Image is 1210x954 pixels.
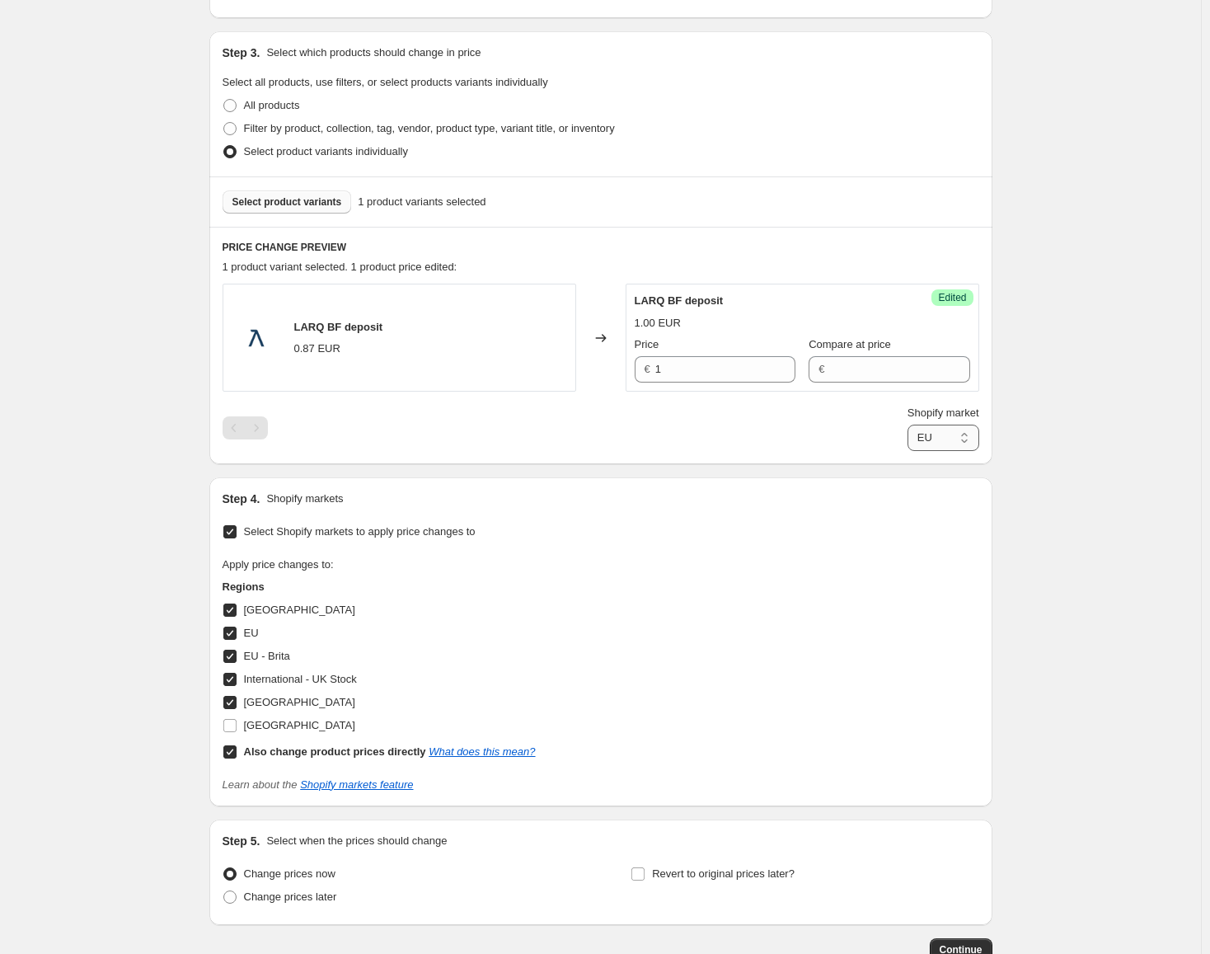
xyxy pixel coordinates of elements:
span: Select all products, use filters, or select products variants individually [223,76,548,88]
div: 1.00 EUR [635,315,681,331]
span: Apply price changes to: [223,558,334,571]
span: LARQ BF deposit [635,294,724,307]
span: Revert to original prices later? [652,867,795,880]
b: Also change product prices directly [244,745,426,758]
span: Select product variants individually [244,145,408,157]
p: Select which products should change in price [266,45,481,61]
span: [GEOGRAPHIC_DATA] [244,604,355,616]
nav: Pagination [223,416,268,439]
i: Learn about the [223,778,414,791]
h2: Step 3. [223,45,260,61]
img: LARQ__06122.1727949661.220.290_80x.png [232,313,281,363]
span: EU - Brita [244,650,290,662]
h2: Step 4. [223,491,260,507]
span: Select Shopify markets to apply price changes to [244,525,476,538]
span: LARQ BF deposit [294,321,383,333]
a: Shopify markets feature [300,778,413,791]
span: EU [244,627,259,639]
span: Shopify market [907,407,979,419]
h2: Step 5. [223,833,260,849]
h3: Regions [223,579,536,595]
p: Shopify markets [266,491,343,507]
span: Change prices now [244,867,335,880]
span: Edited [938,291,966,304]
span: [GEOGRAPHIC_DATA] [244,696,355,708]
span: International - UK Stock [244,673,357,685]
span: Compare at price [809,338,891,350]
span: Select product variants [232,195,342,209]
a: What does this mean? [429,745,535,758]
p: Select when the prices should change [266,833,447,849]
span: € [818,363,824,375]
span: Filter by product, collection, tag, vendor, product type, variant title, or inventory [244,122,615,134]
span: All products [244,99,300,111]
span: Change prices later [244,891,337,903]
div: 0.87 EUR [294,341,340,357]
span: 1 product variant selected. 1 product price edited: [223,261,457,273]
span: € [645,363,650,375]
span: [GEOGRAPHIC_DATA] [244,719,355,731]
h6: PRICE CHANGE PREVIEW [223,241,979,254]
span: Price [635,338,659,350]
button: Select product variants [223,190,352,214]
span: 1 product variants selected [358,194,485,210]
